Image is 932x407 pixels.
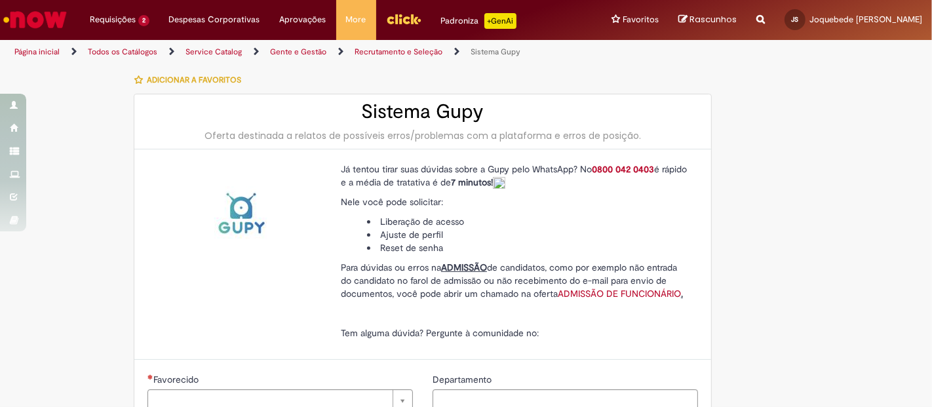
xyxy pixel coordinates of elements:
[138,15,149,26] span: 2
[280,13,326,26] span: Aprovações
[367,215,688,228] li: Liberação de acesso
[484,13,516,29] p: +GenAi
[185,47,242,57] a: Service Catalog
[147,129,698,142] div: Oferta destinada a relatos de possíveis erros/problemas com a plataforma e erros de posição.
[623,13,659,26] span: Favoritos
[10,40,612,64] ul: Trilhas de página
[346,13,366,26] span: More
[341,163,688,189] p: Já tentou tirar suas dúvidas sobre a Gupy pelo WhatsApp? No é rápido e a média de tratativa é de
[341,326,688,339] p: Tem alguma dúvida? Pergunte à comunidade no:
[153,374,201,385] span: Necessários - Favorecido
[681,288,683,300] span: .
[90,13,136,26] span: Requisições
[270,47,326,57] a: Gente e Gestão
[441,262,487,273] span: ADMISSÃO
[471,47,520,57] a: Sistema Gupy
[14,47,60,57] a: Página inicial
[433,374,494,385] span: Departamento
[689,13,737,26] span: Rascunhos
[204,176,274,243] img: Sistema Gupy
[809,14,922,25] span: Joquebede [PERSON_NAME]
[558,288,681,300] a: ADMISSÃO DE FUNCIONÁRIO
[367,241,688,254] li: Reset de senha
[592,163,654,175] a: 0800 042 0403
[341,195,688,208] p: Nele você pode solicitar:
[147,101,698,123] h2: Sistema Gupy
[355,47,442,57] a: Recrutamento e Seleção
[88,47,157,57] a: Todos os Catálogos
[451,176,505,188] strong: 7 minutos!
[493,177,505,189] img: sys_attachment.do
[134,66,248,94] button: Adicionar a Favoritos
[147,75,241,85] span: Adicionar a Favoritos
[1,7,69,33] img: ServiceNow
[678,14,737,26] a: Rascunhos
[441,13,516,29] div: Padroniza
[341,261,688,300] p: Para dúvidas ou erros na de candidatos, como por exemplo não entrada do candidato no farol de adm...
[169,13,260,26] span: Despesas Corporativas
[386,9,421,29] img: click_logo_yellow_360x200.png
[147,374,153,379] span: Necessários
[792,15,799,24] span: JS
[367,228,688,241] li: Ajuste de perfil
